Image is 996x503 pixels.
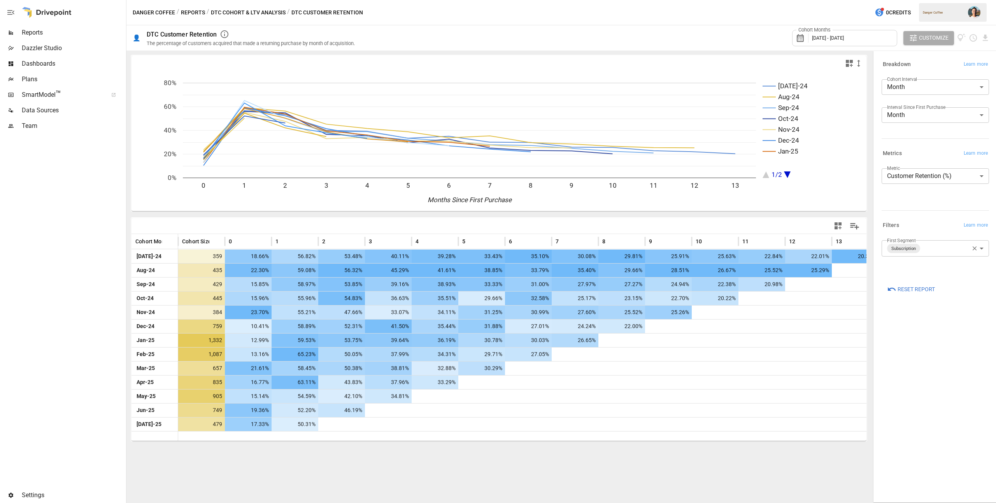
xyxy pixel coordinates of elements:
button: Sort [796,236,807,247]
span: Customize [919,33,949,43]
span: 29.66% [462,292,503,305]
span: 52.31% [322,320,363,333]
div: 👤 [133,34,140,42]
span: Sep-24 [135,278,174,291]
span: 11 [742,238,749,245]
div: / [287,8,290,17]
text: 6 [447,182,451,189]
span: 657 [182,362,223,375]
button: Sort [843,236,854,247]
text: 0 [202,182,205,189]
span: 35.10% [509,250,550,263]
span: 359 [182,250,223,263]
button: Download report [981,33,990,42]
span: 42.10% [322,389,363,403]
span: Nov-24 [135,306,174,319]
button: Schedule report [969,33,978,42]
button: Sort [279,236,290,247]
span: 53.85% [322,278,363,291]
span: 39.28% [416,250,457,263]
span: 38.93% [416,278,457,291]
span: Learn more [964,150,988,157]
label: Cohort Months [796,26,833,33]
text: Sep-24 [778,104,799,112]
span: 65.23% [275,348,317,361]
span: 40.11% [369,250,410,263]
span: 12.99% [229,334,270,347]
span: 34.31% [416,348,457,361]
span: 19.36% [229,403,270,417]
div: Customer Retention (%) [882,168,989,184]
span: Subscription [888,244,919,253]
span: 45.29% [369,264,410,277]
span: [DATE]-25 [135,417,174,431]
span: 13 [836,238,842,245]
span: 15.85% [229,278,270,291]
text: 3 [324,182,328,189]
span: 759 [182,320,223,333]
span: Dec-24 [135,320,174,333]
span: 41.61% [416,264,457,277]
span: 33.43% [462,250,503,263]
span: 34.81% [369,389,410,403]
span: 26.65% [556,334,597,347]
span: 27.27% [602,278,644,291]
button: Manage Columns [846,217,863,235]
span: 24.24% [556,320,597,333]
label: Interval Since First Purchase [887,104,945,110]
h6: Breakdown [883,60,911,69]
button: Sort [233,236,244,247]
span: 32.58% [509,292,550,305]
div: Danger Coffee [923,11,963,14]
span: 479 [182,417,223,431]
span: 55.21% [275,306,317,319]
span: Aug-24 [135,264,174,277]
span: 22.01% [789,250,830,263]
text: Jan-25 [778,147,798,155]
span: 39.16% [369,278,410,291]
span: 2 [322,238,325,245]
span: Cohort Size [182,238,211,245]
span: 5 [462,238,465,245]
span: 34.11% [416,306,457,319]
span: 53.48% [322,250,363,263]
button: Sort [373,236,384,247]
div: Month [882,107,989,123]
span: 749 [182,403,223,417]
span: Jun-25 [135,403,174,417]
text: 0% [168,174,176,182]
span: 52.20% [275,403,317,417]
span: 10.41% [229,320,270,333]
text: Oct-24 [778,115,798,122]
span: 56.32% [322,264,363,277]
span: 1,332 [182,334,223,347]
button: Sort [326,236,337,247]
text: 1 [242,182,246,189]
h6: Metrics [883,149,902,158]
span: 384 [182,306,223,319]
span: 33.29% [416,376,457,389]
span: 18.66% [229,250,270,263]
span: 47.66% [322,306,363,319]
span: Apr-25 [135,376,174,389]
div: DTC Customer Retention [147,31,217,38]
span: 17.33% [229,417,270,431]
span: Settings [22,491,124,500]
span: 26.67% [696,264,737,277]
span: 25.52% [602,306,644,319]
span: 29.66% [602,264,644,277]
span: 54.83% [322,292,363,305]
span: 25.63% [696,250,737,263]
span: 435 [182,264,223,277]
span: 32.88% [416,362,457,375]
span: 33.07% [369,306,410,319]
span: 56.82% [275,250,317,263]
div: / [207,8,209,17]
span: 3 [369,238,372,245]
span: 20.22% [696,292,737,305]
span: 31.00% [509,278,550,291]
span: 37.99% [369,348,410,361]
span: Jan-25 [135,334,174,347]
span: 1,087 [182,348,223,361]
span: [DATE]-24 [135,250,174,263]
